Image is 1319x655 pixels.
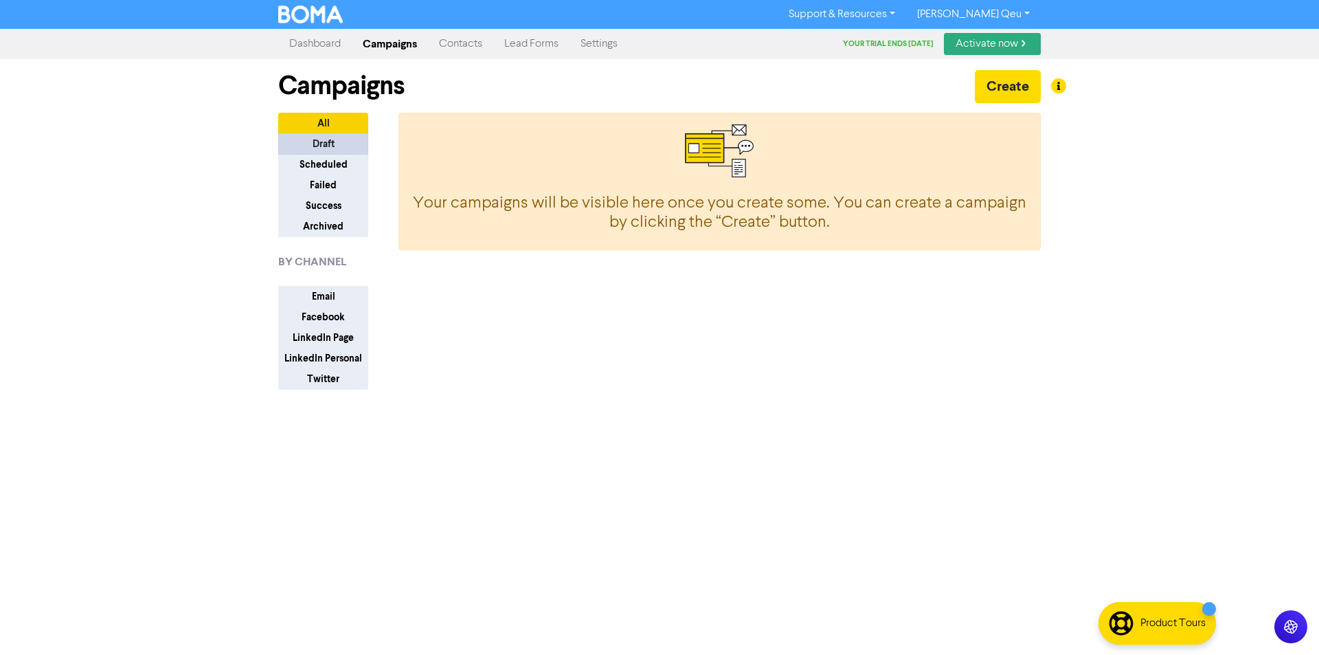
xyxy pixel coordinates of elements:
[570,30,629,58] a: Settings
[493,30,570,58] a: Lead Forms
[278,70,405,102] h1: Campaigns
[906,3,1041,25] a: [PERSON_NAME] Qeu
[278,154,368,175] button: Scheduled
[278,286,368,307] button: Email
[685,124,754,177] img: Multi Channel Marketing
[278,307,368,328] button: Facebook
[278,327,368,348] button: LinkedIn Page
[278,113,368,134] button: All
[278,254,346,270] span: BY CHANNEL
[975,70,1041,103] button: Create
[778,3,906,25] a: Support & Resources
[352,30,428,58] a: Campaigns
[278,195,368,217] button: Success
[278,216,368,237] button: Archived
[278,30,352,58] a: Dashboard
[278,348,368,369] button: LinkedIn Personal
[278,368,368,390] button: Twitter
[944,33,1041,55] a: Activate now
[278,133,368,155] button: Draft
[1147,507,1319,655] iframe: Chat Widget
[278,5,343,23] img: BOMA Logo
[843,38,944,50] div: Your trial ends [DATE]
[428,30,493,58] a: Contacts
[413,194,1026,234] h4: Your campaigns will be visible here once you create some.
[278,175,368,196] button: Failed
